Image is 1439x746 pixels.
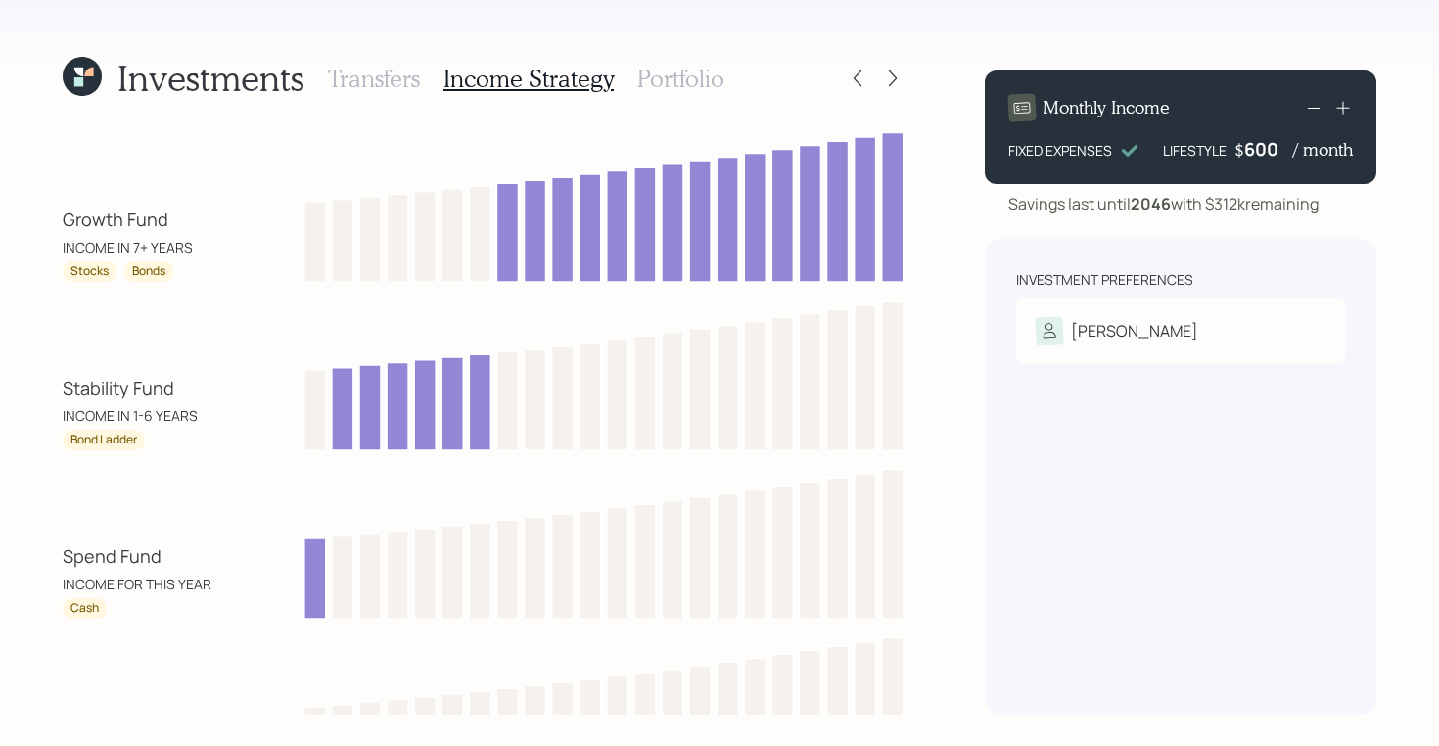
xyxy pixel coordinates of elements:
[1131,193,1171,214] b: 2046
[70,600,99,617] div: Cash
[1071,319,1198,343] div: [PERSON_NAME]
[328,65,420,93] h3: Transfers
[63,574,211,594] div: INCOME FOR THIS YEAR
[1008,192,1319,215] div: Savings last until with $312k remaining
[63,207,168,233] div: Growth Fund
[1234,139,1244,161] h4: $
[70,263,109,280] div: Stocks
[1044,97,1170,118] h4: Monthly Income
[63,375,174,401] div: Stability Fund
[1008,140,1112,161] div: FIXED EXPENSES
[63,543,162,570] div: Spend Fund
[132,263,165,280] div: Bonds
[63,405,198,426] div: INCOME IN 1-6 YEARS
[637,65,724,93] h3: Portfolio
[443,65,614,93] h3: Income Strategy
[70,432,137,448] div: Bond Ladder
[63,237,193,257] div: INCOME IN 7+ YEARS
[117,57,304,99] h1: Investments
[1244,137,1293,161] div: 600
[1163,140,1227,161] div: LIFESTYLE
[1293,139,1353,161] h4: / month
[63,712,157,738] div: Foundation
[1016,270,1193,290] div: Investment Preferences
